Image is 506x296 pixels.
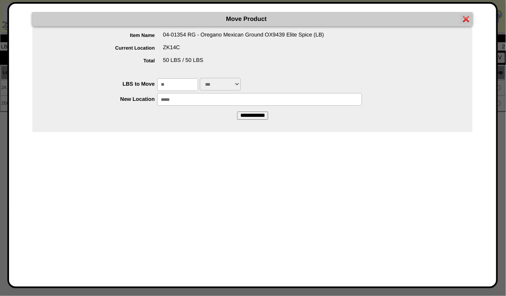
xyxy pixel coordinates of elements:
div: Move Product [32,12,472,26]
label: LBS to Move [49,81,157,87]
label: New Location [49,96,157,102]
div: 04-01354 RG - Oregano Mexican Ground OX9439 Elite Spice (LB) [49,32,472,44]
div: 50 LBS / 50 LBS [49,57,472,70]
label: Total [49,58,163,64]
label: Item Name [49,32,163,38]
label: Current Location [49,45,163,51]
img: error.gif [463,16,470,22]
div: ZK14C [49,44,472,57]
